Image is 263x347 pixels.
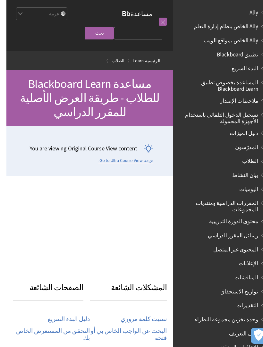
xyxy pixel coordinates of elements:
[226,170,252,178] span: بيان النشاط
[83,282,160,300] h3: المشكلات الشائعة
[6,327,83,342] a: التحقق من المستعرض الخاص بك
[171,7,259,46] nav: Book outline for Anthology Ally Help
[115,10,146,18] a: مساعدةBb
[229,142,252,150] span: المدرّسون
[232,258,252,267] span: الإعلانات
[225,63,252,72] span: البدء السريع
[115,10,124,18] strong: Bb
[83,327,160,342] a: البحث عن الواجب الخاص بي أو فتحه
[228,272,252,281] span: المناقشات
[6,189,160,275] iframe: Blackboard Learn Help Center
[197,35,252,44] span: Ally الخاص بمواقع الويب
[174,109,252,124] span: تسجيل الدخول التلقائي باستخدام الأجهزة المحمولة
[230,300,252,309] span: التقديرات
[243,7,252,16] span: Ally
[236,156,252,165] span: الطلاب
[210,49,252,58] span: تطبيق Blackboard
[244,328,260,344] button: فتح التفضيلات
[126,57,137,65] a: Learn
[214,286,252,295] span: تواريخ الاستحقاق
[114,316,160,323] a: نسيت كلمة مروري
[139,57,154,65] a: الرئيسية
[174,198,252,213] span: المقررات الدراسية ومنتديات المجموعات
[207,244,252,253] span: المحتوى غير المتصل
[105,57,118,65] a: الطلاب
[187,21,252,30] span: Ally الخاص بنظام إدارة التعلم
[41,316,83,323] a: دليل البدء السريع
[6,282,77,300] h3: الصفحات الشائعة
[79,27,107,39] input: بحث
[223,128,252,136] span: دليل الميزات
[201,230,252,239] span: رسائل المقرر الدراسي
[9,8,61,21] select: Site Language Selector
[203,216,252,225] span: محتوى الدورة التدريبية
[188,314,252,323] span: وحدة تخزين مجموعة النظراء
[214,95,252,104] span: ملاحظات الإصدار
[233,184,252,192] span: اليوميات
[223,328,252,337] span: ملف التعريف
[6,144,147,152] p: You are viewing Original Course View content
[13,76,153,119] span: مساعدة Blackboard Learn للطلاب - طريقة العرض الأصلية للمقرر الدراسي
[174,77,252,92] span: المساعدة بخصوص تطبيق Blackboard Learn
[92,158,147,164] a: Go to Ultra Course View page.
